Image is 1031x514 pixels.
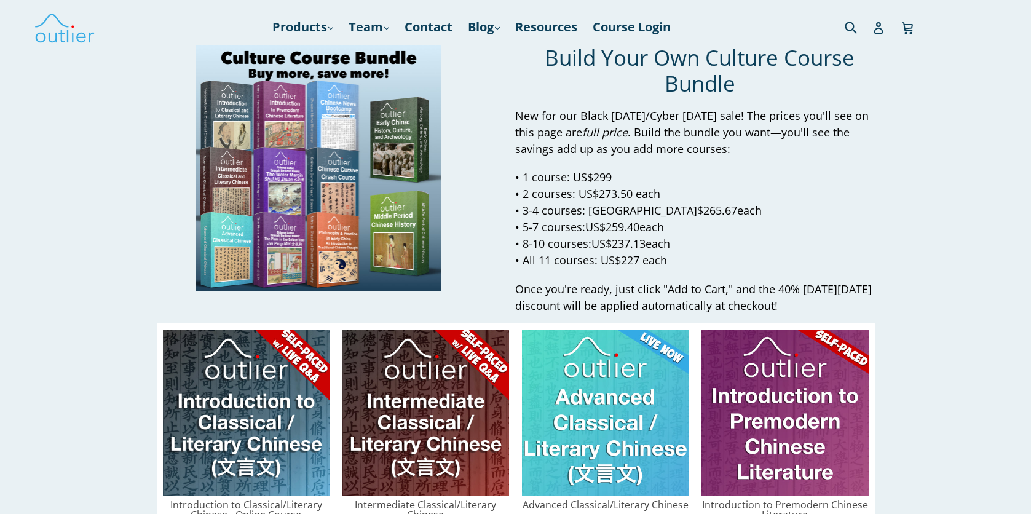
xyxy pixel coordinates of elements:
[515,169,884,269] p: • 1 course: US$299 • 2 courses: US$273.50 each • 3-4 courses: [GEOGRAPHIC_DATA] $265.67 each • 5-...
[842,14,875,39] input: Search
[34,9,95,45] img: Outlier Linguistics
[701,330,868,496] img: Introduction to Premodern Chinese Literature
[522,500,689,510] a: Advanced Classical/Literary Chinese
[582,125,628,140] em: full price
[342,330,509,496] img: Intermediate Classical/Literary Chinese
[587,16,677,38] a: Course Login
[462,16,506,38] a: Blog
[515,280,884,314] p: Once you're ready, just click "Add to Cart," and the 40% [DATE][DATE] discount will be applied au...
[163,330,330,496] img: Introduction to Classical/Literary Chinese - Online Course
[196,45,442,291] img: Build Your Own Culture Course Bundle
[522,330,689,496] img: Advanced Classical/Literary Chinese
[515,45,884,97] h1: Build Your Own Culture Course Bundle
[515,108,884,157] p: New for our Black [DATE]/Cyber [DATE] sale! The prices you'll see on this page are . Build the bu...
[509,16,583,38] a: Resources
[398,16,459,38] a: Contact
[266,16,339,38] a: Products
[342,16,395,38] a: Team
